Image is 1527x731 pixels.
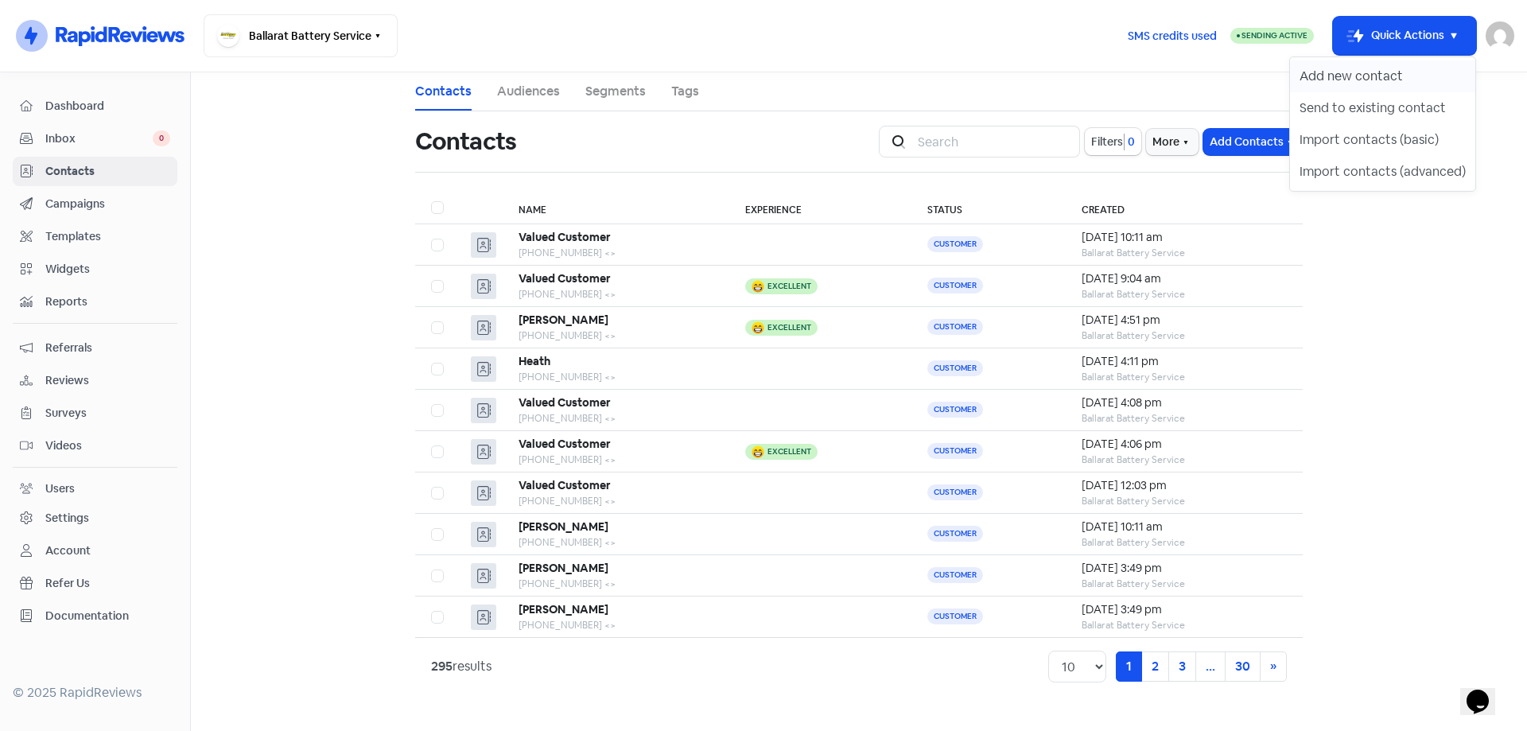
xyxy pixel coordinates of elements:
span: Surveys [45,405,170,422]
h1: Contacts [415,116,516,167]
div: [PHONE_NUMBER] <> [519,411,713,426]
div: [PHONE_NUMBER] <> [519,329,713,343]
a: Users [13,474,177,504]
img: User [1486,21,1514,50]
button: Send to existing contact [1290,92,1475,124]
div: [DATE] 10:11 am [1082,519,1287,535]
b: Valued Customer [519,437,611,451]
div: Ballarat Battery Service [1082,535,1287,550]
span: Templates [45,228,170,245]
span: Documentation [45,608,170,624]
span: Campaigns [45,196,170,212]
a: Contacts [415,82,472,101]
div: Ballarat Battery Service [1082,577,1287,591]
span: Sending Active [1241,30,1307,41]
span: Inbox [45,130,153,147]
span: Customer [927,443,983,459]
span: Dashboard [45,98,170,115]
div: © 2025 RapidReviews [13,683,177,702]
b: [PERSON_NAME] [519,602,608,616]
th: Name [503,192,729,224]
span: Refer Us [45,575,170,592]
button: Ballarat Battery Service [204,14,398,57]
div: Excellent [767,448,811,456]
span: Customer [927,402,983,418]
a: 3 [1168,651,1196,682]
div: [PHONE_NUMBER] <> [519,577,713,591]
a: Contacts [13,157,177,186]
div: [PHONE_NUMBER] <> [519,370,713,384]
b: Heath [519,354,550,368]
a: Videos [13,431,177,461]
a: Sending Active [1230,26,1314,45]
span: Contacts [45,163,170,180]
div: Ballarat Battery Service [1082,411,1287,426]
button: Filters0 [1085,128,1141,155]
div: [DATE] 12:03 pm [1082,477,1287,494]
button: Import contacts (advanced) [1290,156,1475,188]
span: Videos [45,437,170,454]
a: Dashboard [13,91,177,121]
span: Reports [45,294,170,310]
a: Segments [585,82,646,101]
a: Reviews [13,366,177,395]
span: Customer [927,319,983,335]
a: Account [13,536,177,566]
span: Customer [927,526,983,542]
b: Valued Customer [519,395,611,410]
div: Excellent [767,324,811,332]
div: [PHONE_NUMBER] <> [519,287,713,301]
th: Created [1066,192,1303,224]
th: Experience [729,192,912,224]
button: More [1146,129,1199,155]
a: Reports [13,287,177,317]
a: SMS credits used [1114,26,1230,43]
a: Refer Us [13,569,177,598]
a: ... [1195,651,1226,682]
span: Customer [927,567,983,583]
span: 0 [1125,134,1135,150]
b: Valued Customer [519,230,611,244]
a: Referrals [13,333,177,363]
span: Customer [927,609,983,624]
a: Tags [671,82,699,101]
div: [PHONE_NUMBER] <> [519,494,713,508]
a: Widgets [13,255,177,284]
span: SMS credits used [1128,28,1217,45]
input: Search [908,126,1080,157]
button: Add new contact [1290,60,1475,92]
div: [DATE] 3:49 pm [1082,560,1287,577]
div: Ballarat Battery Service [1082,494,1287,508]
a: Campaigns [13,189,177,219]
a: Documentation [13,601,177,631]
a: Inbox 0 [13,124,177,154]
a: Surveys [13,399,177,428]
div: Excellent [767,282,811,290]
span: Customer [927,278,983,294]
span: » [1270,658,1276,675]
div: Ballarat Battery Service [1082,246,1287,260]
a: 2 [1141,651,1169,682]
iframe: chat widget [1460,667,1511,715]
button: Add Contacts [1203,129,1303,155]
b: [PERSON_NAME] [519,519,608,534]
th: Status [911,192,1065,224]
strong: 295 [431,658,453,675]
div: [DATE] 4:51 pm [1082,312,1287,329]
span: Widgets [45,261,170,278]
span: Reviews [45,372,170,389]
a: Next [1260,651,1287,682]
span: Referrals [45,340,170,356]
div: Users [45,480,75,497]
div: Ballarat Battery Service [1082,370,1287,384]
div: [PHONE_NUMBER] <> [519,535,713,550]
div: results [431,657,492,676]
a: Audiences [497,82,560,101]
a: 30 [1225,651,1261,682]
div: Ballarat Battery Service [1082,618,1287,632]
button: Quick Actions [1333,17,1476,55]
div: Settings [45,510,89,527]
span: Customer [927,236,983,252]
span: Filters [1091,134,1123,150]
div: Account [45,542,91,559]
